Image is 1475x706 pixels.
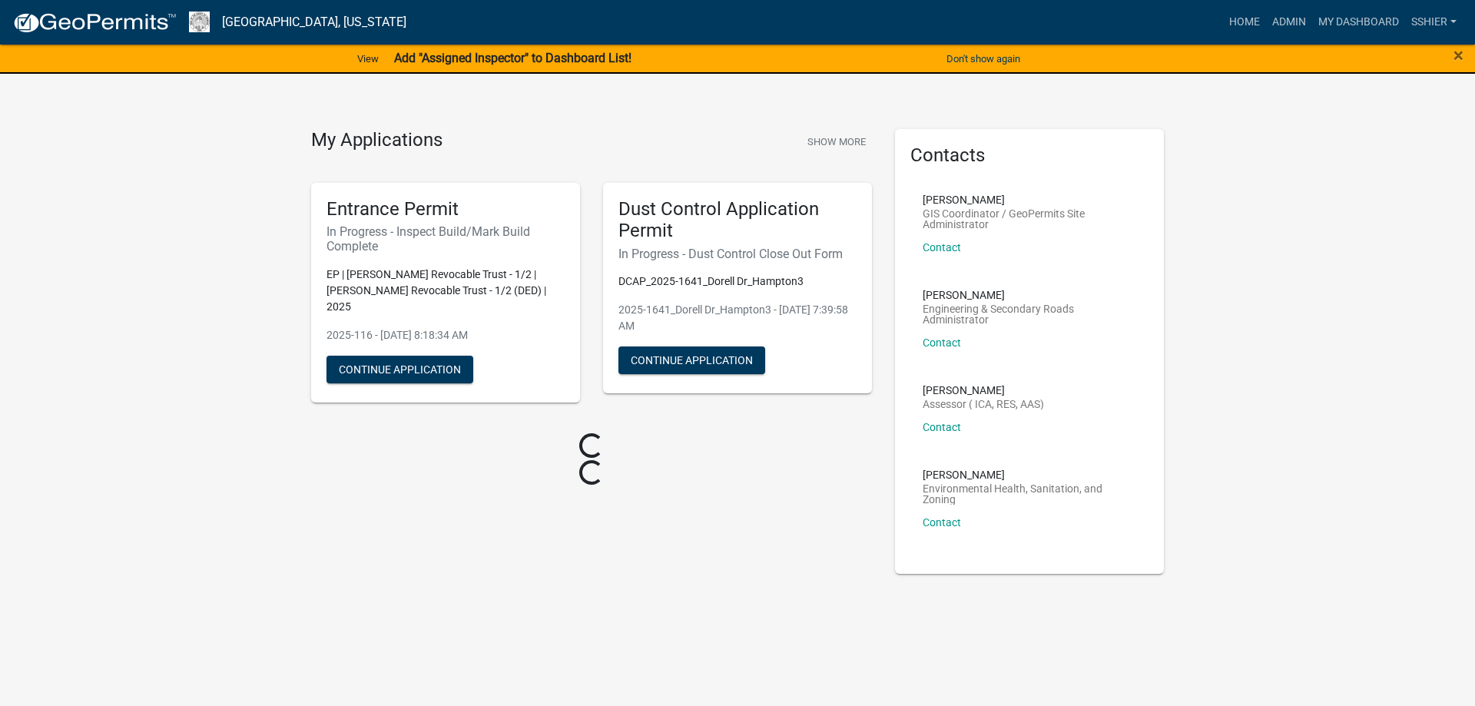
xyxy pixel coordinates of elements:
[923,303,1136,325] p: Engineering & Secondary Roads Administrator
[923,241,961,254] a: Contact
[923,516,961,529] a: Contact
[618,198,857,243] h5: Dust Control Application Permit
[326,327,565,343] p: 2025-116 - [DATE] 8:18:34 AM
[910,144,1149,167] h5: Contacts
[326,267,565,315] p: EP | [PERSON_NAME] Revocable Trust - 1/2 | [PERSON_NAME] Revocable Trust - 1/2 (DED) | 2025
[222,9,406,35] a: [GEOGRAPHIC_DATA], [US_STATE]
[923,336,961,349] a: Contact
[394,51,631,65] strong: Add "Assigned Inspector" to Dashboard List!
[326,198,565,220] h5: Entrance Permit
[1266,8,1312,37] a: Admin
[923,208,1136,230] p: GIS Coordinator / GeoPermits Site Administrator
[618,273,857,290] p: DCAP_2025-1641_Dorell Dr_Hampton3
[189,12,210,32] img: Franklin County, Iowa
[326,224,565,254] h6: In Progress - Inspect Build/Mark Build Complete
[311,129,442,152] h4: My Applications
[326,356,473,383] button: Continue Application
[923,399,1044,409] p: Assessor ( ICA, RES, AAS)
[923,194,1136,205] p: [PERSON_NAME]
[618,302,857,334] p: 2025-1641_Dorell Dr_Hampton3 - [DATE] 7:39:58 AM
[801,129,872,154] button: Show More
[1223,8,1266,37] a: Home
[351,46,385,71] a: View
[1312,8,1405,37] a: My Dashboard
[1405,8,1463,37] a: sshier
[923,469,1136,480] p: [PERSON_NAME]
[923,385,1044,396] p: [PERSON_NAME]
[1453,45,1463,66] span: ×
[618,247,857,261] h6: In Progress - Dust Control Close Out Form
[923,421,961,433] a: Contact
[618,346,765,374] button: Continue Application
[923,483,1136,505] p: Environmental Health, Sanitation, and Zoning
[940,46,1026,71] button: Don't show again
[923,290,1136,300] p: [PERSON_NAME]
[1453,46,1463,65] button: Close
